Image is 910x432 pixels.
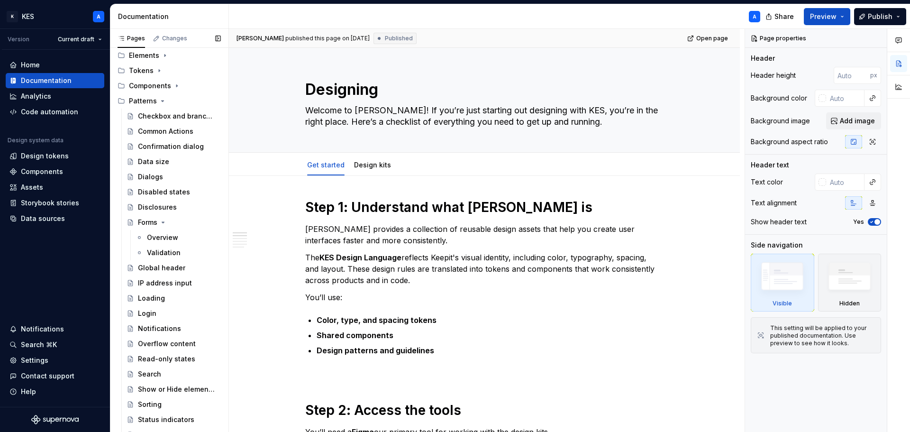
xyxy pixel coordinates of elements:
span: [PERSON_NAME] [237,35,284,42]
div: Background image [751,116,810,126]
div: Components [114,78,225,93]
h1: Step 2: Access the tools [305,402,664,419]
div: Design kits [350,155,395,175]
span: Share [774,12,794,21]
div: Components [129,81,171,91]
div: published this page on [DATE] [285,35,370,42]
div: Tokens [129,66,154,75]
div: Validation [147,248,181,257]
input: Auto [826,174,864,191]
a: Get started [307,161,345,169]
button: Publish [854,8,906,25]
div: Contact support [21,371,74,381]
div: Notifications [138,324,181,333]
a: Data size [123,154,225,169]
div: Notifications [21,324,64,334]
input: Auto [826,90,864,107]
a: Analytics [6,89,104,104]
div: Show header text [751,217,807,227]
a: Global header [123,260,225,276]
button: Help [6,384,104,399]
div: Background aspect ratio [751,137,828,147]
div: Assets [21,183,43,192]
div: Documentation [21,76,72,85]
div: Visible [773,300,792,307]
a: Common Actions [123,124,225,139]
div: Version [8,36,29,43]
div: Login [138,309,156,318]
svg: Supernova Logo [31,415,79,424]
div: IP address input [138,278,192,288]
div: Storybook stories [21,198,79,208]
a: Search [123,367,225,382]
label: Yes [853,218,864,226]
div: Background color [751,93,807,103]
div: Components [21,167,63,176]
div: Data sources [21,214,65,223]
a: Forms [123,215,225,230]
div: Patterns [114,93,225,109]
div: K [7,11,18,22]
a: Notifications [123,321,225,336]
a: Dialogs [123,169,225,184]
a: Status indicators [123,412,225,427]
a: Design kits [354,161,391,169]
a: IP address input [123,276,225,291]
a: Disabled states [123,184,225,200]
div: Tokens [114,63,225,78]
div: Disabled states [138,187,190,197]
a: Documentation [6,73,104,88]
textarea: Designing [303,78,662,101]
div: Text alignment [751,198,797,208]
span: Current draft [58,36,94,43]
a: Open page [684,32,732,45]
div: Header height [751,71,796,80]
div: Global header [138,263,185,273]
div: Design system data [8,137,64,144]
button: Current draft [54,33,106,46]
div: Hidden [839,300,860,307]
button: Contact support [6,368,104,384]
button: Share [761,8,800,25]
div: Pages [118,35,145,42]
div: Status indicators [138,415,194,424]
div: Disclosures [138,202,177,212]
a: Overflow content [123,336,225,351]
div: KES [22,12,34,21]
input: Auto [834,67,870,84]
div: Data size [138,157,169,166]
div: Confirmation dialog [138,142,204,151]
button: KKESA [2,6,108,27]
div: Forms [138,218,157,227]
div: A [753,13,756,20]
a: Storybook stories [6,195,104,211]
button: Search ⌘K [6,337,104,352]
div: Header text [751,160,789,170]
a: Read-only states [123,351,225,367]
div: Elements [129,51,159,60]
div: Home [21,60,40,70]
div: A [97,13,100,20]
strong: Color, type, and spacing tokens [317,315,437,325]
strong: Shared components [317,331,393,340]
button: Preview [804,8,850,25]
a: Sorting [123,397,225,412]
div: Loading [138,294,165,303]
textarea: Welcome to [PERSON_NAME]! If you’re just starting out designing with KES, you’re in the right pla... [303,103,662,129]
strong: Step 1: Understand what [PERSON_NAME] is [305,199,592,215]
div: Visible [751,254,814,312]
strong: KES Design Language [319,253,401,262]
button: Add image [826,112,881,129]
div: Search [138,369,161,379]
a: Data sources [6,211,104,226]
a: Home [6,57,104,73]
div: Side navigation [751,240,803,250]
span: Add image [840,116,875,126]
div: Overflow content [138,339,196,349]
span: Preview [810,12,837,21]
a: Assets [6,180,104,195]
div: This setting will be applied to your published documentation. Use preview to see how it looks. [770,324,875,347]
a: Design tokens [6,148,104,164]
a: Confirmation dialog [123,139,225,154]
div: Patterns [129,96,157,106]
